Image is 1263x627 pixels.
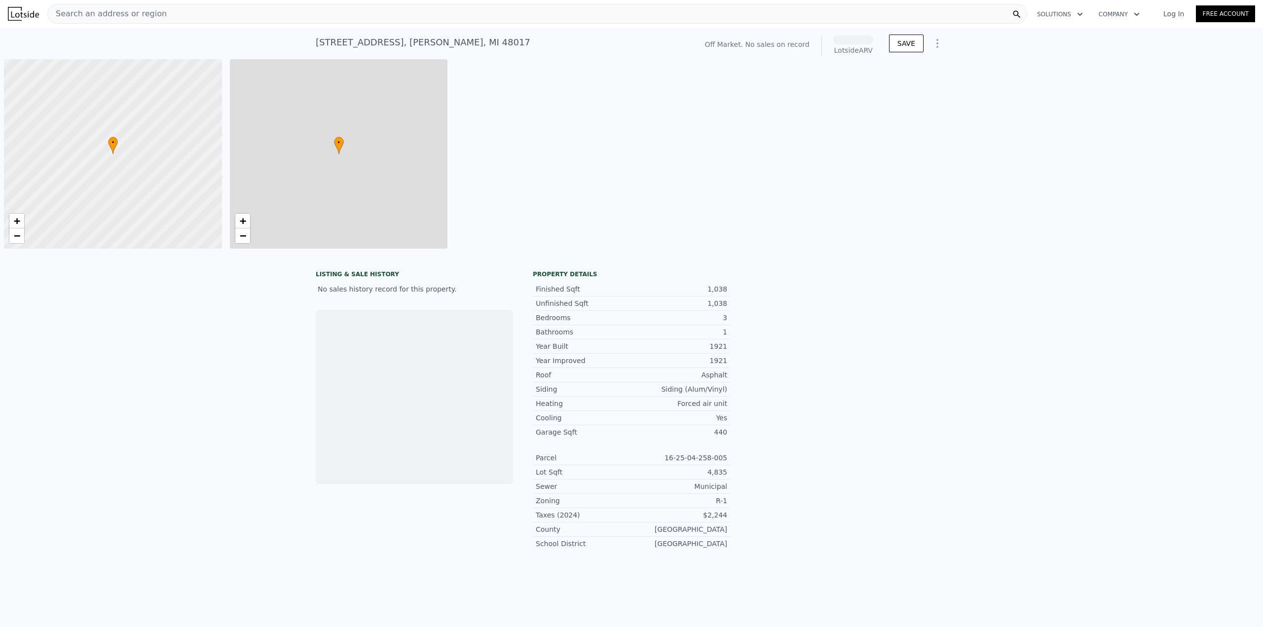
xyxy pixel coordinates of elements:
[536,427,631,437] div: Garage Sqft
[48,8,167,20] span: Search an address or region
[631,327,727,337] div: 1
[536,453,631,463] div: Parcel
[536,284,631,294] div: Finished Sqft
[239,229,246,242] span: −
[316,270,513,280] div: LISTING & SALE HISTORY
[631,427,727,437] div: 440
[536,413,631,423] div: Cooling
[536,524,631,534] div: County
[536,510,631,520] div: Taxes (2024)
[536,356,631,366] div: Year Improved
[631,453,727,463] div: 16-25-04-258-005
[536,327,631,337] div: Bathrooms
[631,370,727,380] div: Asphalt
[533,270,730,278] div: Property details
[631,481,727,491] div: Municipal
[334,138,344,147] span: •
[536,298,631,308] div: Unfinished Sqft
[631,284,727,294] div: 1,038
[9,214,24,228] a: Zoom in
[631,341,727,351] div: 1921
[536,341,631,351] div: Year Built
[631,313,727,323] div: 3
[631,413,727,423] div: Yes
[316,280,513,298] div: No sales history record for this property.
[8,7,39,21] img: Lotside
[536,539,631,549] div: School District
[631,496,727,506] div: R-1
[14,215,20,227] span: +
[928,34,947,53] button: Show Options
[1152,9,1196,19] a: Log In
[631,399,727,408] div: Forced air unit
[235,228,250,243] a: Zoom out
[705,39,809,49] div: Off Market. No sales on record
[536,313,631,323] div: Bedrooms
[834,45,873,55] div: Lotside ARV
[889,35,924,52] button: SAVE
[239,215,246,227] span: +
[536,370,631,380] div: Roof
[1091,5,1148,23] button: Company
[631,510,727,520] div: $2,244
[1196,5,1255,22] a: Free Account
[108,137,118,154] div: •
[108,138,118,147] span: •
[631,356,727,366] div: 1921
[536,496,631,506] div: Zoning
[536,384,631,394] div: Siding
[235,214,250,228] a: Zoom in
[631,384,727,394] div: Siding (Alum/Vinyl)
[631,467,727,477] div: 4,835
[14,229,20,242] span: −
[833,564,864,596] img: Lotside
[536,399,631,408] div: Heating
[9,228,24,243] a: Zoom out
[536,481,631,491] div: Sewer
[536,467,631,477] div: Lot Sqft
[631,539,727,549] div: [GEOGRAPHIC_DATA]
[631,524,727,534] div: [GEOGRAPHIC_DATA]
[334,137,344,154] div: •
[1029,5,1091,23] button: Solutions
[316,36,530,49] div: [STREET_ADDRESS] , [PERSON_NAME] , MI 48017
[631,298,727,308] div: 1,038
